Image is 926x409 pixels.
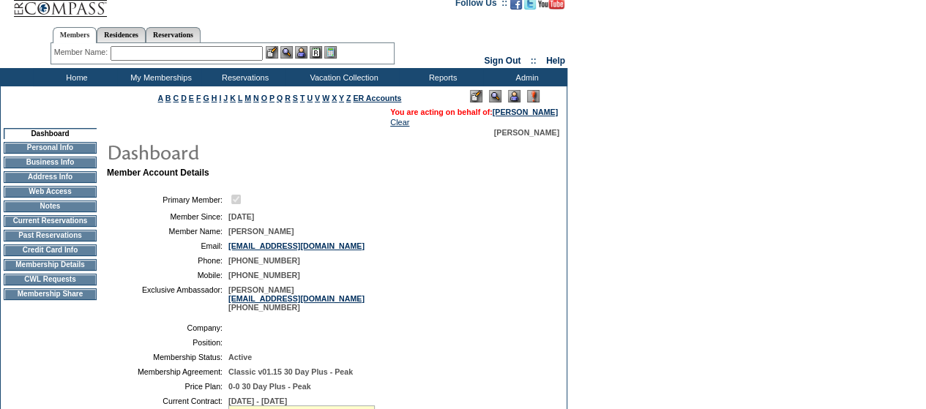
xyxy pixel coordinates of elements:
[113,353,223,361] td: Membership Status:
[244,94,251,102] a: M
[307,94,313,102] a: U
[196,94,201,102] a: F
[531,56,537,66] span: ::
[107,168,209,178] b: Member Account Details
[4,259,97,271] td: Membership Details
[165,94,171,102] a: B
[493,108,558,116] a: [PERSON_NAME]
[106,137,399,166] img: pgTtlDashboard.gif
[332,94,337,102] a: X
[203,94,209,102] a: G
[228,227,294,236] span: [PERSON_NAME]
[201,68,285,86] td: Reservations
[173,94,179,102] a: C
[228,285,365,312] span: [PERSON_NAME] [PHONE_NUMBER]
[280,46,293,59] img: View
[324,46,337,59] img: b_calculator.gif
[4,128,97,139] td: Dashboard
[293,94,298,102] a: S
[538,2,564,11] a: Subscribe to our YouTube Channel
[189,94,194,102] a: E
[228,294,365,303] a: [EMAIL_ADDRESS][DOMAIN_NAME]
[253,94,259,102] a: N
[230,94,236,102] a: K
[4,200,97,212] td: Notes
[97,27,146,42] a: Residences
[228,212,254,221] span: [DATE]
[146,27,201,42] a: Reservations
[33,68,117,86] td: Home
[228,271,300,279] span: [PHONE_NUMBER]
[113,212,223,221] td: Member Since:
[158,94,163,102] a: A
[261,94,267,102] a: O
[353,94,401,102] a: ER Accounts
[53,27,97,43] a: Members
[219,94,221,102] a: I
[339,94,344,102] a: Y
[4,230,97,241] td: Past Reservations
[4,186,97,198] td: Web Access
[322,94,329,102] a: W
[228,397,287,405] span: [DATE] - [DATE]
[346,94,351,102] a: Z
[310,46,322,59] img: Reservations
[238,94,242,102] a: L
[489,90,501,102] img: View Mode
[228,256,300,265] span: [PHONE_NUMBER]
[484,56,520,66] a: Sign Out
[508,90,520,102] img: Impersonate
[470,90,482,102] img: Edit Mode
[113,323,223,332] td: Company:
[4,244,97,256] td: Credit Card Info
[223,94,228,102] a: J
[390,118,409,127] a: Clear
[295,46,307,59] img: Impersonate
[266,46,278,59] img: b_edit.gif
[546,56,565,66] a: Help
[228,382,311,391] span: 0-0 30 Day Plus - Peak
[300,94,305,102] a: T
[285,94,291,102] a: R
[113,241,223,250] td: Email:
[399,68,483,86] td: Reports
[285,68,399,86] td: Vacation Collection
[113,382,223,391] td: Price Plan:
[117,68,201,86] td: My Memberships
[113,271,223,279] td: Mobile:
[277,94,283,102] a: Q
[4,274,97,285] td: CWL Requests
[4,142,97,154] td: Personal Info
[4,157,97,168] td: Business Info
[113,338,223,347] td: Position:
[181,94,187,102] a: D
[113,256,223,265] td: Phone:
[483,68,567,86] td: Admin
[113,192,223,206] td: Primary Member:
[524,2,536,11] a: Follow us on Twitter
[54,46,111,59] div: Member Name:
[212,94,217,102] a: H
[113,285,223,312] td: Exclusive Ambassador:
[4,171,97,183] td: Address Info
[228,241,365,250] a: [EMAIL_ADDRESS][DOMAIN_NAME]
[4,288,97,300] td: Membership Share
[510,2,522,11] a: Become our fan on Facebook
[269,94,275,102] a: P
[4,215,97,227] td: Current Reservations
[228,367,353,376] span: Classic v01.15 30 Day Plus - Peak
[113,227,223,236] td: Member Name:
[228,353,252,361] span: Active
[527,90,539,102] img: Log Concern/Member Elevation
[390,108,558,116] span: You are acting on behalf of:
[315,94,320,102] a: V
[494,128,559,137] span: [PERSON_NAME]
[113,367,223,376] td: Membership Agreement:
